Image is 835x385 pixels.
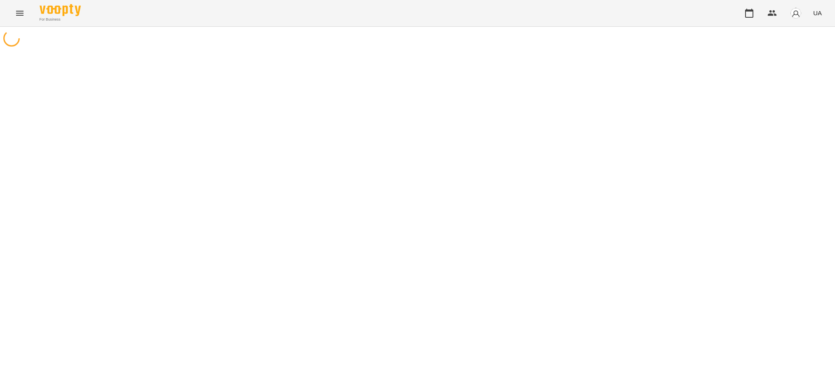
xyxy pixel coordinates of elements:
span: UA [813,9,822,17]
button: Menu [10,3,30,23]
button: UA [810,5,825,21]
span: For Business [40,17,81,22]
img: Voopty Logo [40,4,81,16]
img: avatar_s.png [790,7,802,19]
